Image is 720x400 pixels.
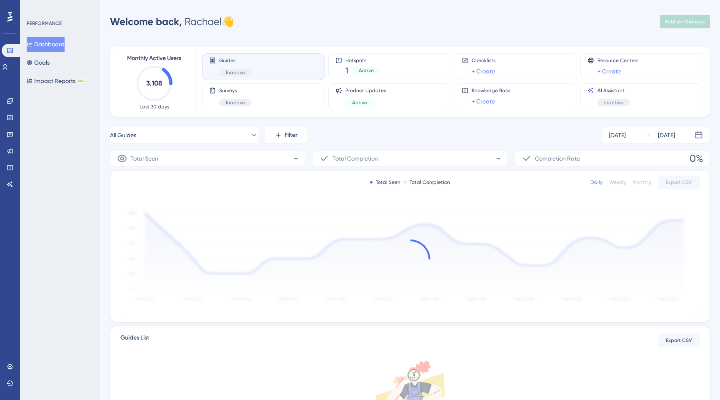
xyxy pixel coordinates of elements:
span: Resource Centers [597,57,638,64]
div: Weekly [609,179,626,186]
span: AI Assistant [597,87,630,94]
span: Inactive [226,99,245,106]
div: Rachael 👋 [110,15,234,28]
span: Inactive [226,69,245,76]
span: Active [359,67,374,74]
a: + Create [597,66,621,76]
span: - [293,152,298,165]
span: Surveys [219,87,252,94]
span: All Guides [110,130,136,140]
button: Export CSV [658,176,700,189]
a: + Create [472,96,495,106]
span: Export CSV [666,179,692,186]
div: Total Completion [404,179,450,186]
button: Dashboard [27,37,65,52]
div: BETA [77,79,85,83]
div: PERFORMANCE [27,20,62,27]
span: Publish Changes [665,18,705,25]
span: Guides List [120,333,149,348]
text: 3,108 [146,79,162,87]
span: Product Updates [345,87,386,94]
span: Checklists [472,57,495,64]
div: Total Seen [370,179,400,186]
span: Total Completion [332,153,378,164]
button: Goals [27,55,50,70]
span: Export CSV [666,337,692,344]
span: Guides [219,57,252,64]
span: Inactive [604,99,623,106]
span: Knowledge Base [472,87,510,94]
span: 1 [345,65,349,76]
span: Completion Rate [535,153,580,164]
span: Last 30 days [140,103,169,110]
span: Welcome back, [110,15,182,28]
span: Filter [285,130,297,140]
div: [DATE] [658,130,675,140]
button: Export CSV [658,334,700,347]
div: Monthly [632,179,651,186]
span: 0% [690,152,703,165]
div: Daily [590,179,602,186]
span: Total Seen [130,153,158,164]
div: [DATE] [609,130,626,140]
button: All Guides [110,127,258,143]
span: Hotspots [345,57,380,63]
span: - [496,152,501,165]
span: Monthly Active Users [127,53,181,63]
span: Active [352,99,367,106]
button: Publish Changes [660,15,710,28]
a: + Create [472,66,495,76]
button: Filter [265,127,307,143]
button: Impact ReportsBETA [27,73,85,88]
